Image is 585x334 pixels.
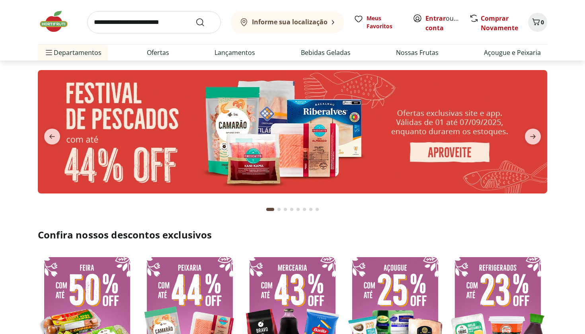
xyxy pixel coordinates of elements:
span: Meus Favoritos [367,14,403,30]
a: Nossas Frutas [396,48,439,57]
button: Menu [44,43,54,62]
h2: Confira nossos descontos exclusivos [38,229,547,241]
button: Informe sua localização [230,11,344,33]
a: Meus Favoritos [354,14,403,30]
button: Submit Search [195,18,214,27]
span: 0 [541,18,544,26]
button: Go to page 8 from fs-carousel [314,200,320,219]
a: Bebidas Geladas [301,48,351,57]
a: Entrar [425,14,446,23]
button: Go to page 5 from fs-carousel [295,200,301,219]
a: Comprar Novamente [481,14,518,32]
button: Go to page 2 from fs-carousel [276,200,282,219]
a: Açougue e Peixaria [484,48,541,57]
a: Criar conta [425,14,469,32]
span: Departamentos [44,43,101,62]
span: ou [425,14,461,33]
button: Carrinho [528,13,547,32]
button: previous [38,129,66,145]
a: Lançamentos [214,48,255,57]
button: next [519,129,547,145]
button: Go to page 3 from fs-carousel [282,200,289,219]
button: Go to page 4 from fs-carousel [289,200,295,219]
button: Go to page 7 from fs-carousel [308,200,314,219]
input: search [87,11,221,33]
img: pescados [38,70,547,193]
b: Informe sua localização [252,18,328,26]
button: Go to page 6 from fs-carousel [301,200,308,219]
a: Ofertas [147,48,169,57]
img: Hortifruti [38,10,78,33]
button: Current page from fs-carousel [265,200,276,219]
